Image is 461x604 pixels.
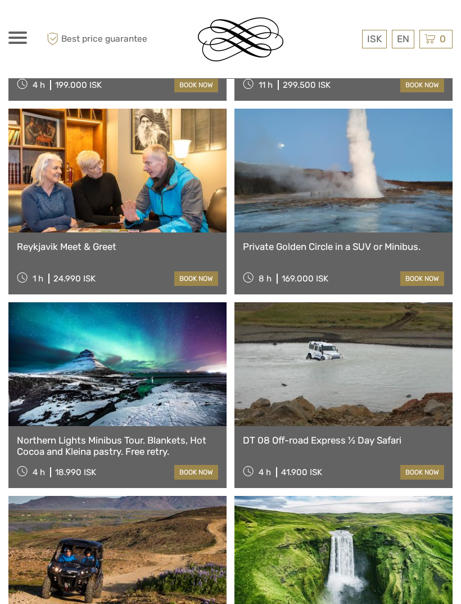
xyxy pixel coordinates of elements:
a: Private Golden Circle in a SUV or Minibus. [243,241,444,252]
a: DT 08 Off-road Express ½ Day Safari [243,435,444,446]
div: 24.990 ISK [53,274,96,284]
div: EN [392,30,414,48]
a: book now [400,78,444,92]
img: Reykjavik Residence [198,17,283,61]
a: book now [400,271,444,286]
a: book now [400,465,444,480]
a: Reykjavik Meet & Greet [17,241,218,252]
div: 41.900 ISK [281,467,322,477]
p: We're away right now. Please check back later! [16,20,127,29]
span: ISK [367,33,382,44]
span: 4 h [33,80,45,90]
span: 4 h [33,467,45,477]
span: Best price guarantee [44,30,147,48]
div: 199.000 ISK [55,80,102,90]
a: book now [174,465,218,480]
button: Open LiveChat chat widget [129,17,143,31]
span: 4 h [259,467,271,477]
span: 0 [438,33,448,44]
div: 169.000 ISK [282,274,328,284]
span: 1 h [33,274,43,284]
a: book now [174,271,218,286]
span: 8 h [259,274,272,284]
div: 299.500 ISK [283,80,331,90]
a: Northern Lights Minibus Tour. Blankets, Hot Cocoa and Kleina pastry. Free retry. [17,435,218,458]
a: book now [174,78,218,92]
div: 18.990 ISK [55,467,96,477]
span: 11 h [259,80,273,90]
